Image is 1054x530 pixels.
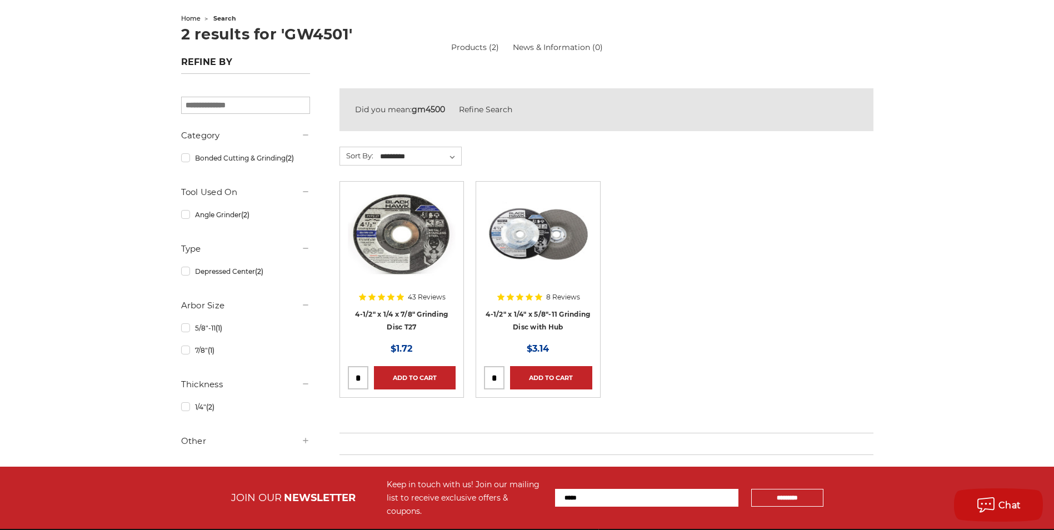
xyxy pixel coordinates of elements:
[181,397,310,417] a: 1/4"
[181,434,310,448] h5: Other
[181,299,310,312] h5: Arbor Size
[181,27,873,42] h1: 2 results for 'GW4501'
[348,189,456,332] a: BHA grinding wheels for 4.5 inch angle grinder
[208,346,214,354] span: (1)
[378,148,461,165] select: Sort By:
[216,324,222,332] span: (1)
[355,104,858,116] div: Did you mean:
[513,42,603,53] a: News & Information (0)
[181,341,310,360] a: 7/8"
[231,492,282,504] span: JOIN OUR
[412,104,445,114] strong: gm4500
[213,14,236,22] span: search
[206,403,214,411] span: (2)
[954,488,1043,522] button: Chat
[374,366,456,389] a: Add to Cart
[340,147,373,164] label: Sort By:
[181,318,310,338] a: 5/8"-11
[484,189,592,278] img: BHA 4.5 Inch Grinding Wheel with 5/8 inch hub
[181,129,310,142] h5: Category
[181,205,310,224] a: Angle Grinder
[459,104,512,114] a: Refine Search
[181,262,310,281] a: Depressed Center
[387,478,544,518] div: Keep in touch with us! Join our mailing list to receive exclusive offers & coupons.
[527,343,549,354] span: $3.14
[181,378,310,391] h5: Thickness
[241,211,249,219] span: (2)
[510,366,592,389] a: Add to Cart
[181,148,310,168] a: Bonded Cutting & Grinding
[181,14,201,22] a: home
[181,186,310,199] h5: Tool Used On
[484,189,592,332] a: BHA 4.5 Inch Grinding Wheel with 5/8 inch hub
[998,500,1021,511] span: Chat
[284,492,356,504] span: NEWSLETTER
[181,242,310,256] h5: Type
[451,42,499,52] a: Products (2)
[181,57,310,74] h5: Refine by
[391,343,412,354] span: $1.72
[348,189,456,278] img: BHA grinding wheels for 4.5 inch angle grinder
[255,267,263,276] span: (2)
[286,154,294,162] span: (2)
